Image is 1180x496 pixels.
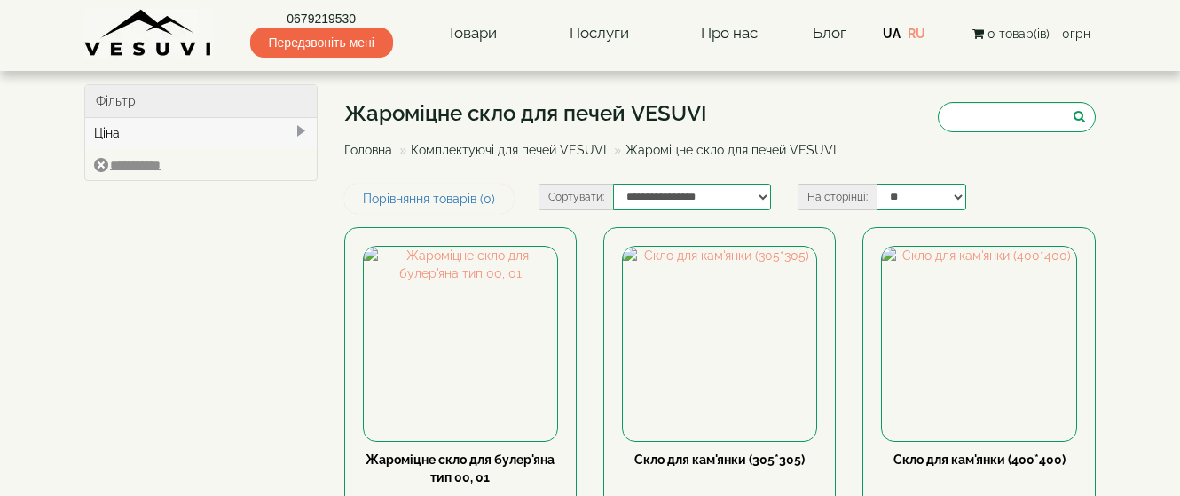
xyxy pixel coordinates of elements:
[85,85,317,118] div: Фільтр
[610,141,836,159] li: Жароміцне скло для печей VESUVI
[813,24,846,42] a: Блог
[683,13,775,54] a: Про нас
[539,184,613,210] label: Сортувати:
[987,27,1090,41] span: 0 товар(ів) - 0грн
[634,453,805,467] a: Скло для кам'янки (305*305)
[967,24,1096,43] button: 0 товар(ів) - 0грн
[85,118,317,148] div: Ціна
[366,453,555,484] a: Жароміцне скло для булер'яна тип 00, 01
[411,143,606,157] a: Комплектуючі для печей VESUVI
[552,13,647,54] a: Послуги
[798,184,877,210] label: На сторінці:
[882,247,1075,440] img: Скло для кам'янки (400*400)
[344,184,514,214] a: Порівняння товарів (0)
[429,13,515,54] a: Товари
[908,27,925,41] a: RU
[893,453,1066,467] a: Скло для кам'янки (400*400)
[364,247,557,440] img: Жароміцне скло для булер'яна тип 00, 01
[344,102,850,125] h1: Жароміцне скло для печей VESUVI
[84,9,213,58] img: Завод VESUVI
[344,143,392,157] a: Головна
[250,28,393,58] span: Передзвоніть мені
[250,10,393,28] a: 0679219530
[883,27,901,41] a: UA
[623,247,816,440] img: Скло для кам'янки (305*305)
